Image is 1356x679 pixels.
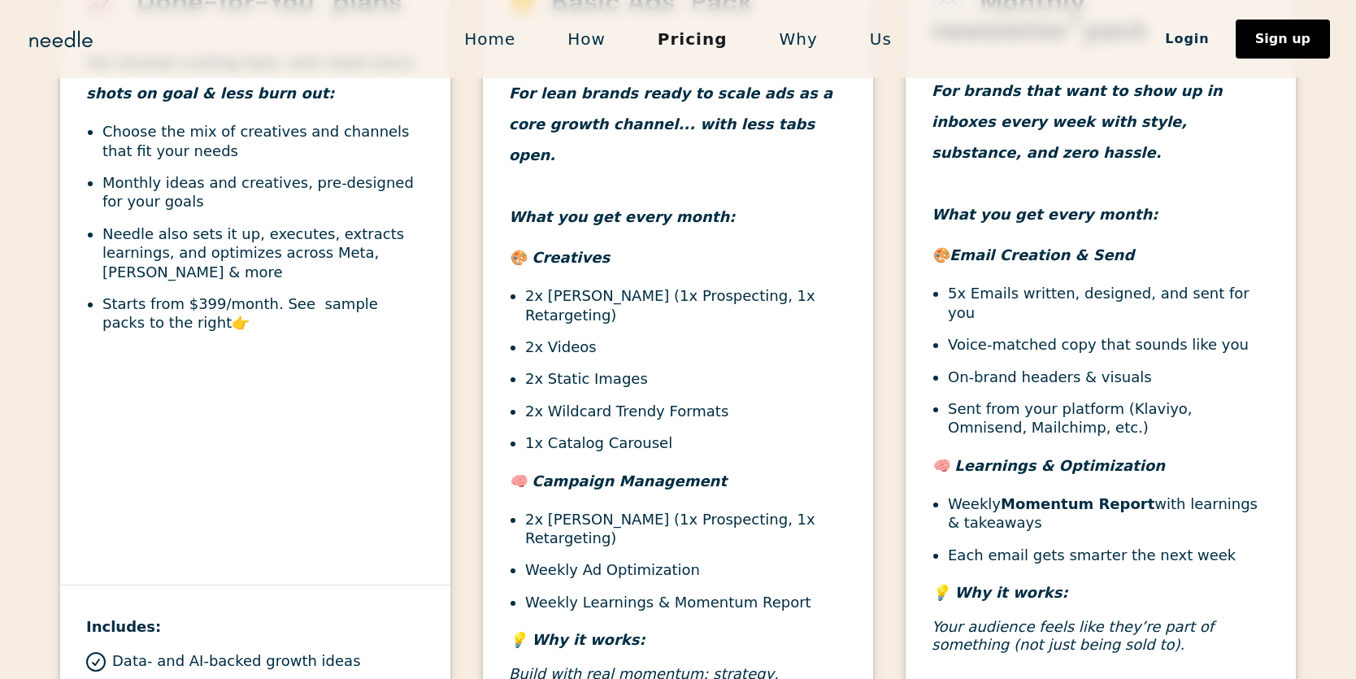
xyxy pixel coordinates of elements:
[948,335,1270,354] li: Voice-matched copy that sounds like you
[509,249,610,266] em: 🎨 Creatives
[112,652,361,670] p: Data- and AI-backed growth ideas
[932,457,1165,474] em: 🧠 Learnings & Optimization
[525,402,847,420] li: 2x Wildcard Trendy Formats
[950,246,1134,263] em: Email Creation & Send
[232,314,250,331] strong: 👉
[932,618,1214,653] em: Your audience feels like they’re part of something (not just being sold to).
[844,22,918,56] a: Us
[86,612,424,642] h4: Includes:
[1001,495,1154,512] strong: Momentum Report
[102,224,424,281] li: Needle also sets it up, executes, extracts learnings, and optimizes across Meta, [PERSON_NAME] & ...
[102,122,424,160] li: Choose the mix of creatives and channels that fit your needs
[525,510,847,548] li: 2x [PERSON_NAME] (1x Prospecting, 1x Retargeting)
[932,584,1068,601] em: 💡 Why it works:
[525,433,847,452] li: 1x Catalog Carousel
[932,82,1223,223] em: For brands that want to show up in inboxes every week with style, substance, and zero hassle. Wha...
[932,246,950,263] em: 🎨
[1255,33,1310,46] div: Sign up
[525,593,847,612] li: Weekly Learnings & Momentum Report
[754,22,844,56] a: Why
[948,494,1270,533] li: Weekly with learnings & takeaways
[948,368,1270,386] li: On-brand headers & visuals
[632,22,754,56] a: Pricing
[948,399,1270,437] li: Sent from your platform (Klaviyo, Omnisend, Mailchimp, etc.)
[509,85,832,225] em: For lean brands ready to scale ads as a core growth channel... with less tabs open. What you get ...
[102,173,424,211] li: Monthly ideas and creatives, pre-designed for your goals
[509,631,645,648] em: 💡 Why it works:
[525,286,847,324] li: 2x [PERSON_NAME] (1x Prospecting, 1x Retargeting)
[948,546,1270,564] li: Each email gets smarter the next week
[509,472,727,490] em: 🧠 Campaign Management
[948,284,1270,322] li: 5x Emails written, designed, and sent for you
[525,337,847,356] li: 2x Videos
[438,22,541,56] a: Home
[1139,25,1236,53] a: Login
[525,560,847,579] li: Weekly Ad Optimization
[541,22,632,56] a: How
[525,369,847,388] li: 2x Static Images
[1236,20,1330,59] a: Sign up
[102,294,424,333] li: Starts from $399/month. See sample packs to the right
